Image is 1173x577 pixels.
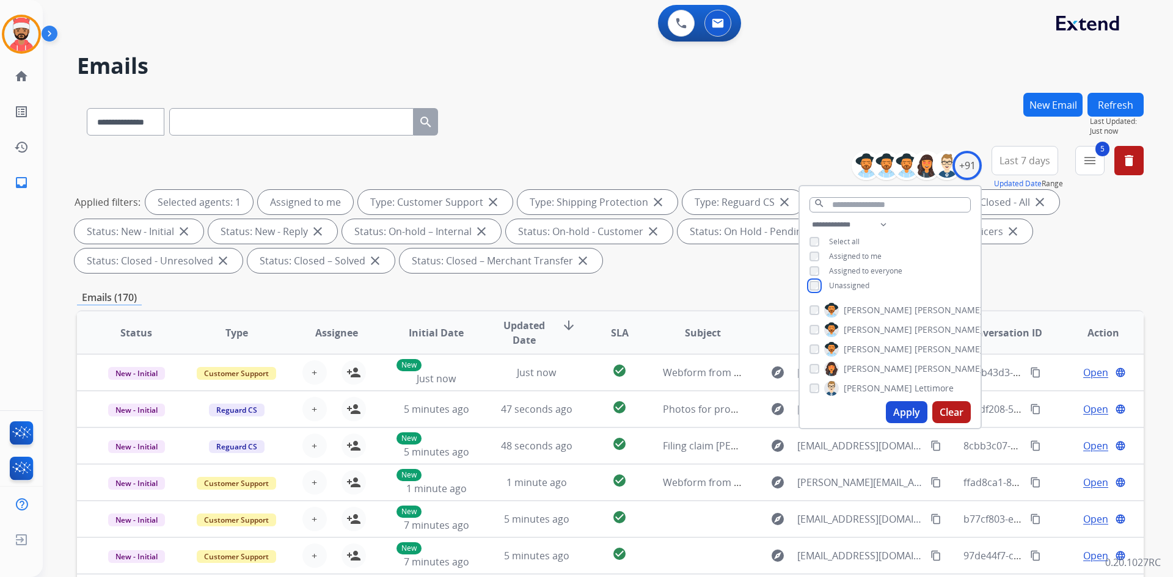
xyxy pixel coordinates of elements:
[346,512,361,526] mat-icon: person_add
[1115,367,1126,378] mat-icon: language
[1090,117,1144,126] span: Last Updated:
[770,548,785,563] mat-icon: explore
[932,401,971,423] button: Clear
[844,304,912,316] span: [PERSON_NAME]
[930,440,941,451] mat-icon: content_copy
[1030,440,1041,451] mat-icon: content_copy
[770,438,785,453] mat-icon: explore
[75,219,203,244] div: Status: New - Initial
[612,437,627,451] mat-icon: check_circle
[963,512,1150,526] span: b77cf803-ee38-4315-8621-abd08b0c7016
[770,512,785,526] mat-icon: explore
[612,473,627,488] mat-icon: check_circle
[797,512,923,526] span: [EMAIL_ADDRESS][DOMAIN_NAME]
[302,470,327,495] button: +
[1083,548,1108,563] span: Open
[930,477,941,488] mat-icon: content_copy
[1083,153,1097,168] mat-icon: menu
[501,402,572,416] span: 47 seconds ago
[1083,512,1108,526] span: Open
[930,513,941,524] mat-icon: content_copy
[312,438,317,453] span: +
[108,440,165,453] span: New - Initial
[1083,475,1108,490] span: Open
[396,542,422,554] p: New
[108,404,165,416] span: New - Initial
[417,372,456,385] span: Just now
[1030,477,1041,488] mat-icon: content_copy
[1030,404,1041,415] mat-icon: content_copy
[1075,146,1105,175] button: 5
[396,506,422,518] p: New
[1115,550,1126,561] mat-icon: language
[400,249,602,273] div: Status: Closed – Merchant Transfer
[197,550,276,563] span: Customer Support
[315,325,358,340] span: Assignee
[934,190,1059,214] div: Status: Closed - All
[611,325,629,340] span: SLA
[197,513,276,526] span: Customer Support
[517,366,556,379] span: Just now
[225,325,248,340] span: Type
[517,190,678,214] div: Type: Shipping Protection
[963,439,1144,452] span: 8cbb3c07-8938-441d-ae8f-191ff6e76abf
[77,290,142,305] p: Emails (170)
[964,325,1042,340] span: Conversation ID
[497,318,552,347] span: Updated Date
[346,475,361,490] mat-icon: person_add
[77,54,1144,78] h2: Emails
[1083,365,1108,380] span: Open
[208,219,337,244] div: Status: New - Reply
[1032,195,1047,209] mat-icon: close
[506,219,673,244] div: Status: On-hold - Customer
[915,382,954,394] span: Lettimore
[1115,404,1126,415] mat-icon: language
[302,507,327,531] button: +
[952,151,982,180] div: +91
[663,366,940,379] span: Webform from [EMAIL_ADDRESS][DOMAIN_NAME] on [DATE]
[108,513,165,526] span: New - Initial
[1083,402,1108,416] span: Open
[930,550,941,561] mat-icon: content_copy
[915,363,983,375] span: [PERSON_NAME]
[685,325,721,340] span: Subject
[797,402,923,416] span: [EMAIL_ADDRESS][DOMAIN_NAME]
[963,549,1149,562] span: 97de44f7-ceec-4ec8-acd6-d088e5ae0457
[310,224,325,239] mat-icon: close
[1090,126,1144,136] span: Just now
[14,175,29,190] mat-icon: inbox
[396,469,422,481] p: New
[844,343,912,355] span: [PERSON_NAME]
[406,482,467,495] span: 1 minute ago
[346,548,361,563] mat-icon: person_add
[302,543,327,568] button: +
[829,266,902,276] span: Assigned to everyone
[342,219,501,244] div: Status: On-hold – Internal
[197,367,276,380] span: Customer Support
[844,324,912,336] span: [PERSON_NAME]
[844,382,912,394] span: [PERSON_NAME]
[1122,153,1136,168] mat-icon: delete
[576,253,590,268] mat-icon: close
[1083,438,1108,453] span: Open
[346,365,361,380] mat-icon: person_add
[915,324,983,336] span: [PERSON_NAME]
[770,402,785,416] mat-icon: explore
[506,476,567,489] span: 1 minute ago
[396,359,422,371] p: New
[120,325,152,340] span: Status
[302,397,327,421] button: +
[999,158,1050,163] span: Last 7 days
[312,365,317,380] span: +
[14,140,29,154] mat-icon: history
[358,190,513,214] div: Type: Customer Support
[915,343,983,355] span: [PERSON_NAME]
[302,360,327,385] button: +
[302,434,327,458] button: +
[108,477,165,490] span: New - Initial
[1023,93,1083,117] button: New Email
[1087,93,1144,117] button: Refresh
[216,253,230,268] mat-icon: close
[346,402,361,416] mat-icon: person_add
[368,253,382,268] mat-icon: close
